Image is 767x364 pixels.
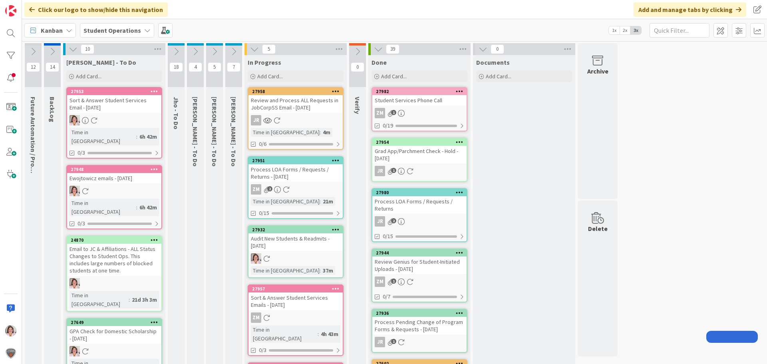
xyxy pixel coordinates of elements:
div: Student Services Phone Call [372,95,467,105]
img: EW [70,278,80,288]
span: Add Card... [257,73,283,80]
div: JR [372,216,467,227]
div: 27936Process Pending Change of Program Forms & Requests - [DATE] [372,310,467,334]
div: 27932 [248,226,343,233]
span: 0/15 [383,232,393,241]
span: 1 [391,168,396,173]
div: 27954 [372,139,467,146]
div: EW [67,346,161,356]
div: 21d 3h 3m [130,295,159,304]
div: 27932Audit New Students & Readmits - [DATE] [248,226,343,251]
span: Jho - To Do [172,97,180,129]
div: Time in [GEOGRAPHIC_DATA] [70,199,136,216]
div: ZM [251,312,261,323]
span: Amanda - To Do [230,97,238,167]
div: 37m [321,266,335,275]
div: 4h 43m [319,330,340,338]
div: 27982Student Services Phone Call [372,88,467,105]
a: 27954Grad App/Parchment Check - Hold - [DATE]JR [372,138,467,182]
div: Review and Process ALL Requests in JobCorpSS Email - [DATE] [248,95,343,113]
span: 5 [208,62,221,72]
div: 27944Review Genius for Student-Initiated Uploads - [DATE] [372,249,467,274]
span: 18 [169,62,183,72]
span: 0/3 [77,149,85,157]
span: Add Card... [381,73,407,80]
div: ZM [251,184,261,195]
div: Time in [GEOGRAPHIC_DATA] [251,325,318,343]
a: 27932Audit New Students & Readmits - [DATE]EWTime in [GEOGRAPHIC_DATA]:37m [248,225,344,278]
div: 24870 [67,237,161,244]
div: 27954Grad App/Parchment Check - Hold - [DATE] [372,139,467,163]
span: 0 [351,62,364,72]
div: Time in [GEOGRAPHIC_DATA] [251,197,320,206]
span: 10 [81,44,94,54]
div: 6h 42m [137,132,159,141]
div: Click our logo to show/hide this navigation [24,2,168,17]
span: 39 [386,44,399,54]
span: 1 [391,110,396,115]
div: Process LOA Forms / Requests / Returns - [DATE] [248,164,343,182]
input: Quick Filter... [650,23,709,38]
span: Future Automation / Process Building [29,97,37,205]
div: Grad App/Parchment Check - Hold - [DATE] [372,146,467,163]
span: 1 [391,339,396,344]
div: JR [251,115,261,125]
a: 27951Process LOA Forms / Requests / Returns - [DATE]ZMTime in [GEOGRAPHIC_DATA]:21m0/15 [248,156,344,219]
div: 27980 [372,189,467,196]
div: EW [67,278,161,288]
span: : [136,132,137,141]
div: EW [67,115,161,125]
a: 27958Review and Process ALL Requests in JobCorpSS Email - [DATE]JRTime in [GEOGRAPHIC_DATA]:4m0/6 [248,87,344,150]
span: 2 [391,218,396,223]
span: BackLog [48,97,56,122]
div: 27649GPA Check for Domestic Scholarship - [DATE] [67,319,161,344]
div: 21m [321,197,335,206]
div: 27957 [252,286,343,292]
span: 0/6 [259,140,266,148]
span: 7 [227,62,240,72]
div: Add and manage tabs by clicking [634,2,746,17]
div: 27980 [376,190,467,195]
div: 27944 [376,250,467,256]
img: avatar [5,348,16,359]
div: Time in [GEOGRAPHIC_DATA] [70,291,129,308]
div: 24870 [71,237,161,243]
span: : [320,197,321,206]
b: Student Operations [83,26,141,34]
div: 27948 [67,166,161,173]
div: 27957Sort & Answer Student Services Emails - [DATE] [248,285,343,310]
div: EW [67,186,161,196]
span: 0/3 [77,219,85,228]
div: JR [372,166,467,176]
div: 27982 [376,89,467,94]
span: 0 [491,44,504,54]
a: 24870Email to JC & Affiliations - ALL Status Changes to Student Ops. This includes large numbers ... [66,236,162,312]
span: 2 [267,186,272,191]
span: Eric - To Do [211,97,219,167]
span: 5 [262,44,276,54]
span: Done [372,58,387,66]
div: Sort & Answer Student Services Emails - [DATE] [248,292,343,310]
div: ZM [375,108,385,118]
div: EW [248,253,343,264]
div: 27958Review and Process ALL Requests in JobCorpSS Email - [DATE] [248,88,343,113]
img: EW [5,325,16,336]
span: 0/7 [383,292,390,301]
span: Documents [476,58,510,66]
img: Visit kanbanzone.com [5,5,16,16]
div: Process Pending Change of Program Forms & Requests - [DATE] [372,317,467,334]
span: : [320,128,321,137]
img: EW [251,253,261,264]
div: 27936 [372,310,467,317]
div: Email to JC & Affiliations - ALL Status Changes to Student Ops. This includes large numbers of bl... [67,244,161,276]
div: 27953Sort & Answer Student Services Email - [DATE] [67,88,161,113]
a: 27980Process LOA Forms / Requests / ReturnsJR0/15 [372,188,467,242]
img: EW [70,115,80,125]
div: 27951 [252,158,343,163]
span: : [129,295,130,304]
span: 0/19 [383,121,393,130]
span: 0/3 [259,346,266,354]
div: 27951Process LOA Forms / Requests / Returns - [DATE] [248,157,343,182]
span: Zaida - To Do [191,97,199,167]
div: 27953 [71,89,161,94]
